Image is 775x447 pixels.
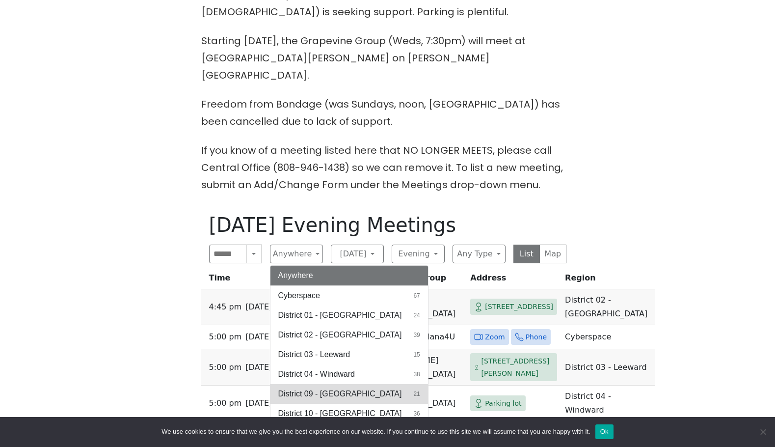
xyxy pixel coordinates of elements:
[758,427,768,437] span: No
[278,290,320,302] span: Cyberspace
[270,266,428,285] button: Anywhere
[561,349,655,386] td: District 03 - Leeward
[561,325,655,350] td: Cyberspace
[278,408,402,419] span: District 10 - [GEOGRAPHIC_DATA]
[201,32,574,84] p: Starting [DATE], the Grapevine Group (Weds, 7:30pm) will meet at [GEOGRAPHIC_DATA][PERSON_NAME] o...
[413,350,420,359] span: 15 results
[539,245,566,263] button: Map
[485,397,521,410] span: Parking lot
[270,345,428,364] button: District 03 - Leeward15 results
[245,361,272,374] span: [DATE]
[481,355,554,379] span: [STREET_ADDRESS][PERSON_NAME]
[413,311,420,320] span: 24 results
[270,286,428,306] button: Cyberspace67 results
[331,245,384,263] button: [DATE]
[278,309,402,321] span: District 01 - [GEOGRAPHIC_DATA]
[485,331,505,343] span: Zoom
[466,271,561,289] th: Address
[270,384,428,404] button: District 09 - [GEOGRAPHIC_DATA]21 results
[413,390,420,398] span: 21 results
[270,364,428,384] button: District 04 - Windward38 results
[485,301,553,313] span: [STREET_ADDRESS]
[245,396,272,410] span: [DATE]
[161,427,590,437] span: We use cookies to ensure that we give you the best experience on our website. If you continue to ...
[513,245,540,263] button: List
[270,306,428,325] button: District 01 - [GEOGRAPHIC_DATA]24 results
[595,424,614,439] button: Ok
[413,331,420,339] span: 39 results
[201,142,574,194] p: If you know of a meeting listed here that NO LONGER MEETS, please call Central Office (808-946-14...
[270,245,323,263] button: Anywhere
[209,330,242,344] span: 5:00 PM
[278,349,350,361] span: District 03 - Leeward
[209,396,242,410] span: 5:00 PM
[413,370,420,379] span: 38 results
[413,409,420,418] span: 36 results
[453,245,506,263] button: Any Type
[245,330,272,344] span: [DATE]
[278,368,355,380] span: District 04 - Windward
[246,245,262,263] button: Search
[561,289,655,325] td: District 02 - [GEOGRAPHIC_DATA]
[209,213,566,237] h1: [DATE] Evening Meetings
[413,291,420,300] span: 67 results
[209,300,242,314] span: 4:45 PM
[209,245,247,263] input: Search
[392,245,445,263] button: Evening
[278,329,402,341] span: District 02 - [GEOGRAPHIC_DATA]
[561,271,655,289] th: Region
[270,325,428,345] button: District 02 - [GEOGRAPHIC_DATA]39 results
[526,331,547,343] span: Phone
[245,300,272,314] span: [DATE]
[561,386,655,421] td: District 04 - Windward
[270,404,428,423] button: District 10 - [GEOGRAPHIC_DATA]36 results
[209,361,242,374] span: 5:00 PM
[201,96,574,130] p: Freedom from Bondage (was Sundays, noon, [GEOGRAPHIC_DATA]) has been cancelled due to lack of sup...
[278,388,402,400] span: District 09 - [GEOGRAPHIC_DATA]
[201,271,276,289] th: Time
